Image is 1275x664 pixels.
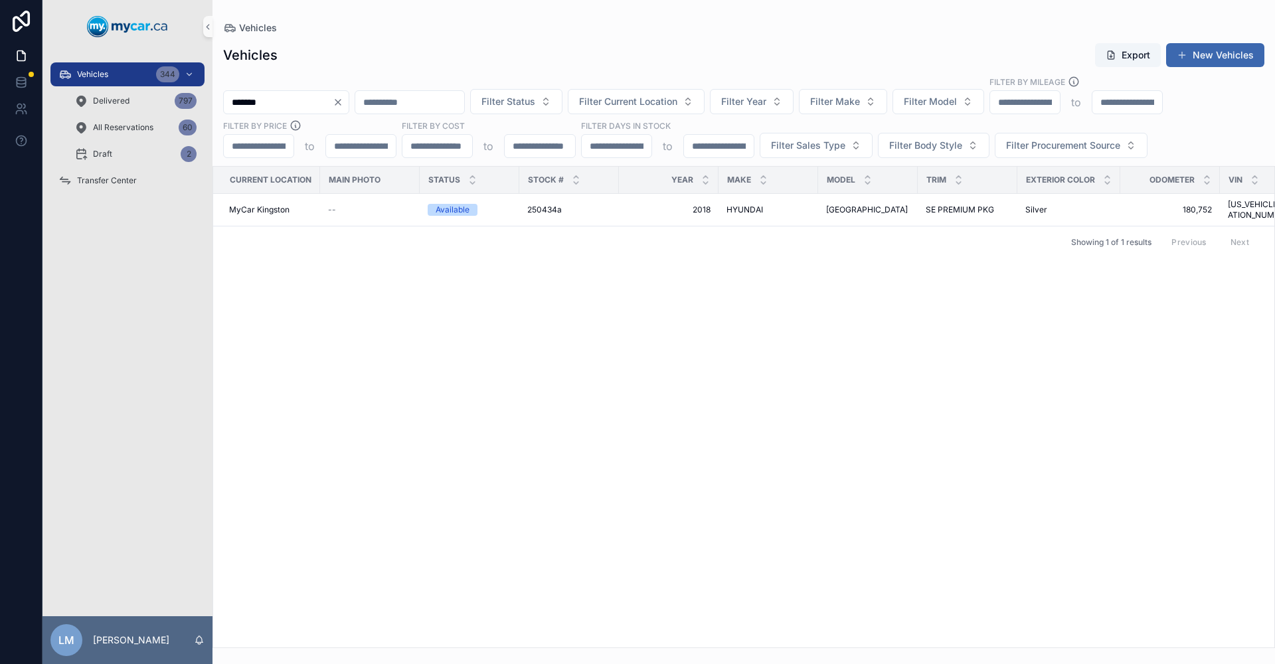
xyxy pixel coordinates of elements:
div: Available [436,204,469,216]
p: [PERSON_NAME] [93,633,169,647]
span: Odometer [1149,175,1195,185]
a: Transfer Center [50,169,205,193]
a: MyCar Kingston [229,205,312,215]
span: HYUNDAI [726,205,763,215]
span: Main Photo [329,175,381,185]
span: Exterior Color [1026,175,1095,185]
span: Make [727,175,751,185]
span: Status [428,175,460,185]
span: Showing 1 of 1 results [1071,237,1151,248]
span: -- [328,205,336,215]
span: Current Location [230,175,311,185]
span: Filter Year [721,95,766,108]
button: Select Button [878,133,989,158]
div: 797 [175,93,197,109]
a: Draft2 [66,142,205,166]
span: [GEOGRAPHIC_DATA] [826,205,908,215]
button: Export [1095,43,1161,67]
span: Vehicles [77,69,108,80]
a: All Reservations60 [66,116,205,139]
label: Filter By Mileage [989,76,1065,88]
span: Year [671,175,693,185]
span: Stock # [528,175,564,185]
p: to [483,138,493,154]
span: All Reservations [93,122,153,133]
span: Silver [1025,205,1047,215]
a: -- [328,205,412,215]
span: LM [58,632,74,648]
a: 250434a [527,205,611,215]
button: Select Button [760,133,873,158]
span: Filter Make [810,95,860,108]
span: Filter Procurement Source [1006,139,1120,152]
div: 2 [181,146,197,162]
a: SE PREMIUM PKG [926,205,1009,215]
span: Model [827,175,855,185]
button: Select Button [995,133,1147,158]
span: Filter Sales Type [771,139,845,152]
button: Select Button [799,89,887,114]
button: Select Button [568,89,705,114]
button: Select Button [710,89,794,114]
label: FILTER BY COST [402,120,465,131]
button: Select Button [470,89,562,114]
a: Vehicles344 [50,62,205,86]
button: Clear [333,97,349,108]
div: 344 [156,66,179,82]
a: 2018 [627,205,711,215]
label: FILTER BY PRICE [223,120,287,131]
span: Filter Current Location [579,95,677,108]
img: App logo [87,16,168,37]
h1: Vehicles [223,46,278,64]
button: Select Button [892,89,984,114]
p: to [1071,94,1081,110]
span: SE PREMIUM PKG [926,205,994,215]
span: Transfer Center [77,175,137,186]
p: to [305,138,315,154]
a: 180,752 [1128,205,1212,215]
span: 250434a [527,205,562,215]
a: Silver [1025,205,1112,215]
span: Filter Status [481,95,535,108]
a: Available [428,204,511,216]
span: Trim [926,175,946,185]
a: [GEOGRAPHIC_DATA] [826,205,910,215]
a: HYUNDAI [726,205,810,215]
a: Vehicles [223,21,277,35]
span: Delivered [93,96,129,106]
div: 60 [179,120,197,135]
span: Draft [93,149,112,159]
span: VIN [1229,175,1242,185]
span: Filter Body Style [889,139,962,152]
label: Filter Days In Stock [581,120,671,131]
span: Filter Model [904,95,957,108]
p: to [663,138,673,154]
span: MyCar Kingston [229,205,290,215]
span: Vehicles [239,21,277,35]
div: scrollable content [42,53,212,210]
a: Delivered797 [66,89,205,113]
button: New Vehicles [1166,43,1264,67]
